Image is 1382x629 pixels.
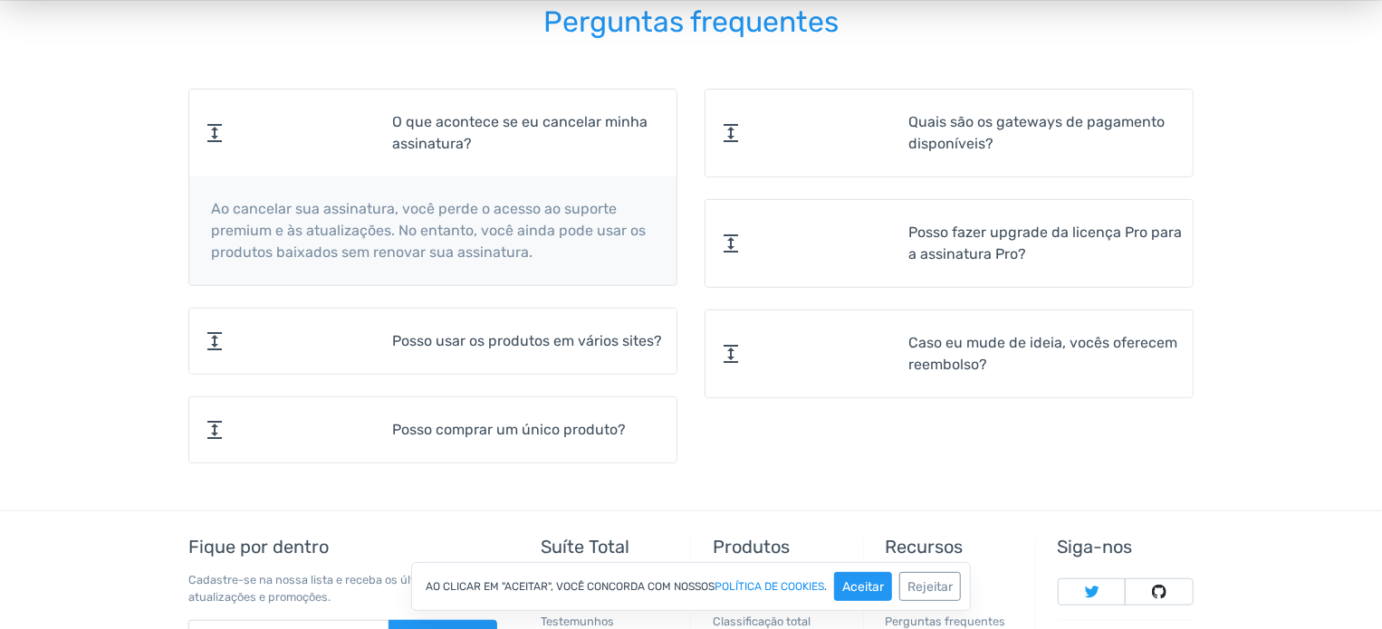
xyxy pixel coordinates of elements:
summary: expandir_maisPosso fazer upgrade da licença Pro para a assinatura Pro? [705,200,1193,287]
font: expandir_mais [720,343,894,365]
font: política de cookies [715,580,824,593]
font: Posso fazer upgrade da licença Pro para a assinatura Pro? [908,224,1182,262]
font: Fique por dentro [188,536,329,558]
font: expandir_mais [720,122,894,144]
font: Aceitar [842,579,884,595]
font: Suíte Total [541,536,629,558]
button: Rejeitar [899,572,961,601]
font: Siga-nos [1058,536,1133,558]
summary: expandir_maisPosso usar os produtos em vários sites? [189,309,677,374]
font: expandir_mais [204,122,378,144]
font: expandir_mais [204,330,378,352]
font: Ao clicar em "Aceitar", você concorda com nossos [426,580,715,593]
font: Recursos [886,536,964,558]
font: Rejeitar [907,579,953,595]
font: expandir_mais [204,419,378,441]
font: Ao cancelar sua assinatura, você perde o acesso ao suporte premium e às atualizações. No entanto,... [211,200,646,261]
button: Aceitar [834,572,892,601]
summary: expandir_maisCaso eu mude de ideia, vocês oferecem reembolso? [705,310,1193,397]
a: Perguntas frequentes [886,615,1006,628]
font: Quais são os gateways de pagamento disponíveis? [908,113,1165,152]
font: Perguntas frequentes [543,5,839,39]
font: . [824,580,827,593]
summary: expandir_maisPosso comprar um único produto? [189,397,677,462]
a: Testemunhos [541,615,614,628]
font: O que acontece se eu cancelar minha assinatura? [392,113,648,152]
font: expandir_mais [720,233,894,254]
font: Produtos [713,536,790,558]
summary: expandir_maisO que acontece se eu cancelar minha assinatura? [189,90,677,176]
font: Caso eu mude de ideia, vocês oferecem reembolso? [908,334,1177,373]
a: Classificação total [713,615,811,628]
a: política de cookies [715,581,824,592]
font: Posso comprar um único produto? [392,421,626,438]
summary: expandir_maisQuais são os gateways de pagamento disponíveis? [705,90,1193,176]
font: Posso usar os produtos em vários sites? [392,332,662,349]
